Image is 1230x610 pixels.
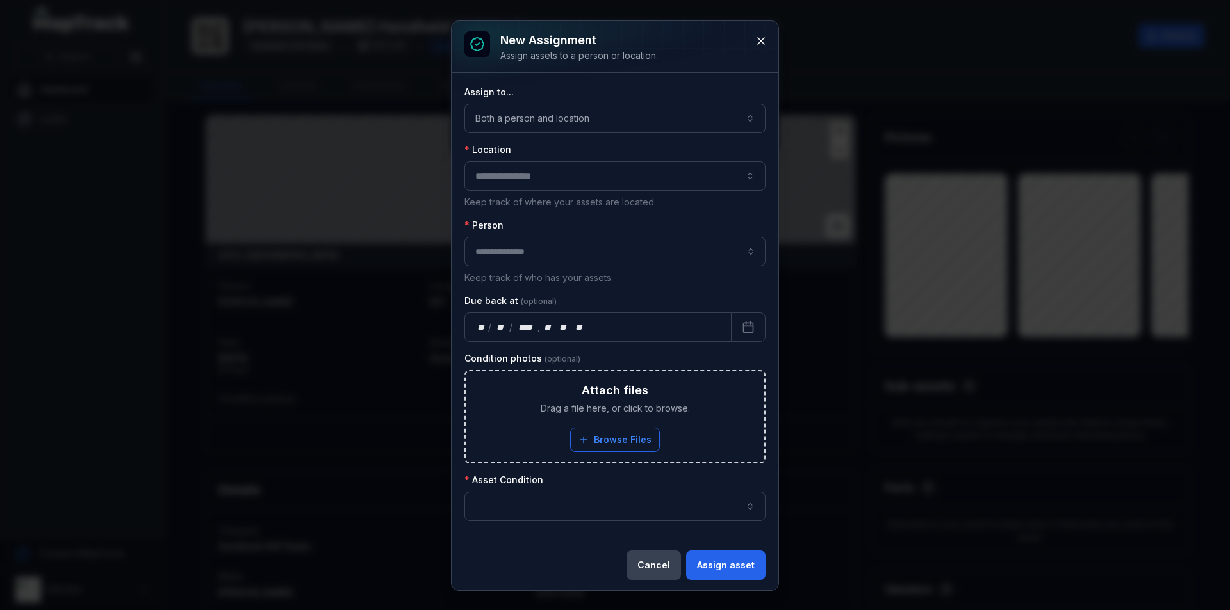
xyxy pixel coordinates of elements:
button: Browse Files [570,428,660,452]
input: assignment-add:person-label [464,237,766,266]
button: Calendar [731,312,766,342]
label: Assign to... [464,86,514,99]
button: Both a person and location [464,104,766,133]
label: Condition photos [464,352,580,365]
span: Drag a file here, or click to browse. [541,402,690,415]
label: Asset Condition [464,474,543,486]
div: hour, [541,321,554,333]
div: : [554,321,557,333]
div: / [488,321,493,333]
label: Person [464,219,504,232]
h3: Attach files [582,381,648,399]
div: year, [514,321,537,333]
p: Keep track of who has your assets. [464,271,766,284]
h3: New assignment [500,31,658,49]
div: month, [493,321,510,333]
p: Keep track of where your assets are located. [464,196,766,209]
div: / [509,321,514,333]
div: am/pm, [573,321,587,333]
button: Assign asset [686,550,766,580]
div: , [537,321,541,333]
label: Due back at [464,294,557,307]
button: Cancel [627,550,681,580]
div: day, [475,321,488,333]
div: minute, [557,321,570,333]
label: Location [464,143,511,156]
div: Assign assets to a person or location. [500,49,658,62]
